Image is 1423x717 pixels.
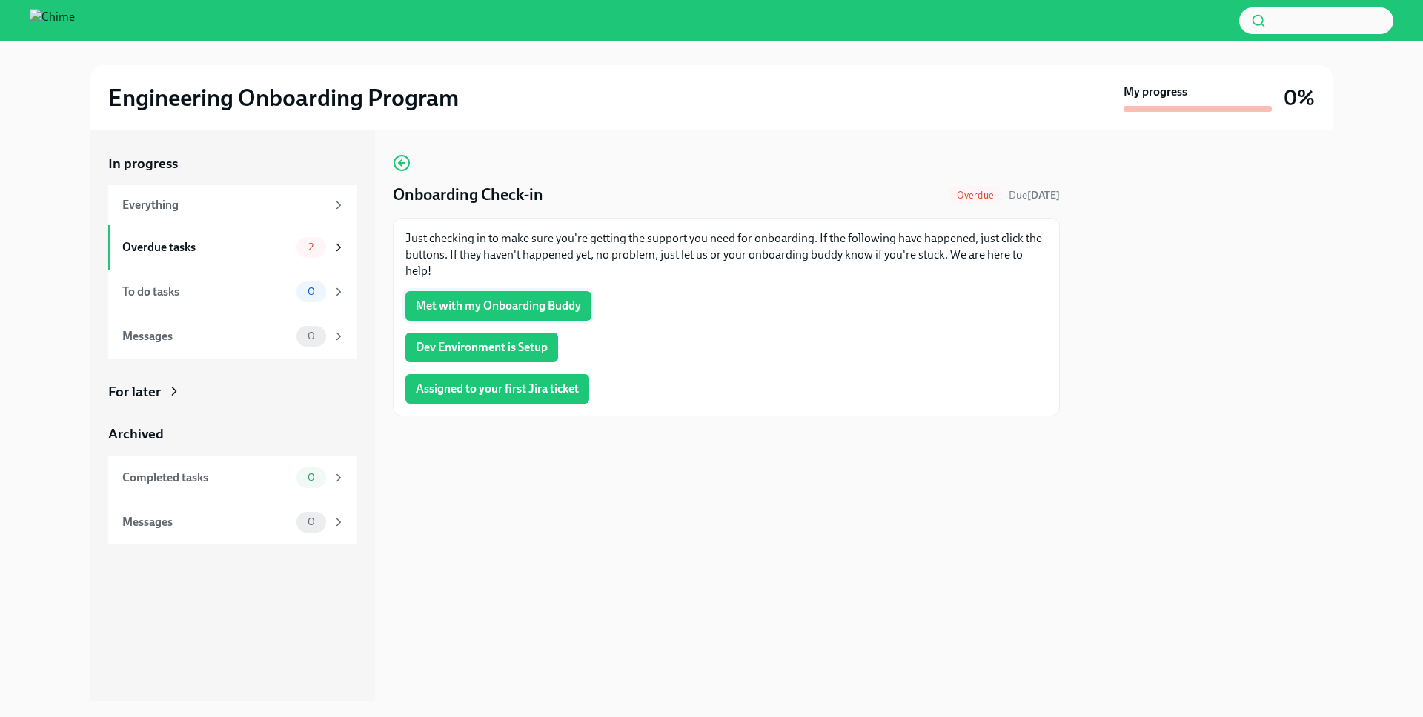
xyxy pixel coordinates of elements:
[108,270,357,314] a: To do tasks0
[108,154,357,173] a: In progress
[108,314,357,358] a: Messages0
[405,374,589,404] button: Assigned to your first Jira ticket
[1009,188,1060,202] span: August 28th, 2025 09:00
[1124,84,1187,100] strong: My progress
[299,516,324,527] span: 0
[122,239,291,256] div: Overdue tasks
[30,9,75,33] img: Chime
[108,456,357,500] a: Completed tasks0
[299,330,324,341] span: 0
[299,286,324,297] span: 0
[299,472,324,483] span: 0
[122,470,291,486] div: Completed tasks
[405,230,1047,279] p: Just checking in to make sure you're getting the support you need for onboarding. If the followin...
[122,197,326,213] div: Everything
[299,241,322,253] span: 2
[1009,189,1060,201] span: Due
[405,291,591,321] button: Met with my Onboarding Buddy
[108,225,357,270] a: Overdue tasks2
[393,184,543,206] h4: Onboarding Check-in
[416,340,548,355] span: Dev Environment is Setup
[108,382,161,401] div: For later
[416,381,579,396] span: Assigned to your first Jira ticket
[1027,189,1060,201] strong: [DATE]
[108,83,459,113] h2: Engineering Onboarding Program
[122,328,291,344] div: Messages
[1284,84,1315,111] h3: 0%
[122,284,291,300] div: To do tasks
[108,424,357,444] a: Archived
[122,514,291,530] div: Messages
[416,299,581,313] span: Met with my Onboarding Buddy
[108,500,357,544] a: Messages0
[108,382,357,401] a: For later
[948,190,1003,201] span: Overdue
[405,333,558,362] button: Dev Environment is Setup
[108,185,357,225] a: Everything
